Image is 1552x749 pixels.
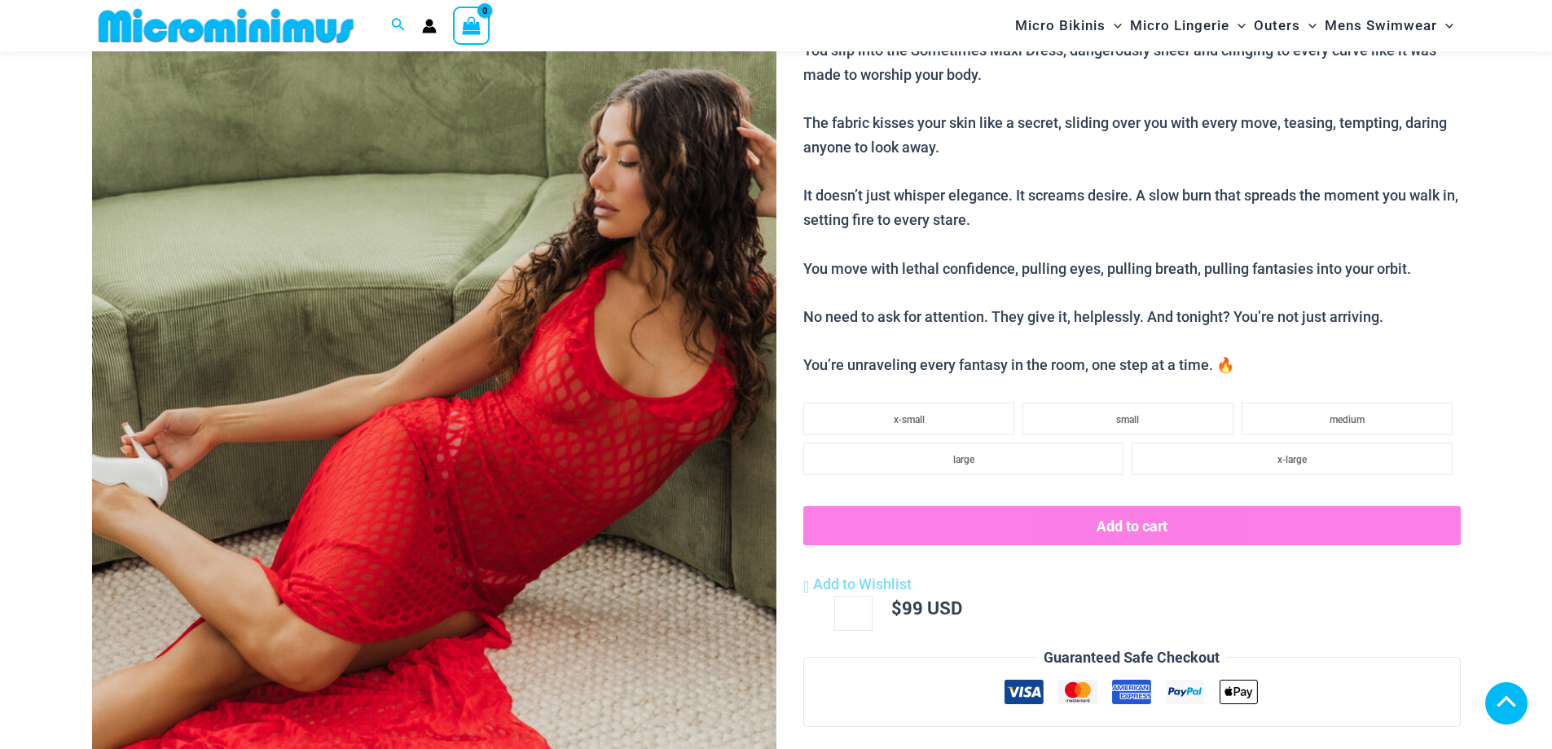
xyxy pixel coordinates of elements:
bdi: 99 USD [891,596,962,619]
button: Add to cart [803,506,1460,545]
span: Menu Toggle [1437,5,1453,46]
legend: Guaranteed Safe Checkout [1037,645,1226,670]
span: Mens Swimwear [1325,5,1437,46]
a: Add to Wishlist [803,572,912,597]
span: Menu Toggle [1229,5,1246,46]
li: small [1022,403,1233,435]
a: Search icon link [391,15,406,36]
img: MM SHOP LOGO FLAT [92,7,360,44]
span: Micro Bikinis [1015,5,1106,46]
a: Micro LingerieMenu ToggleMenu Toggle [1126,5,1250,46]
span: x-large [1277,454,1307,465]
span: Menu Toggle [1106,5,1122,46]
li: x-small [803,403,1014,435]
li: large [803,443,1123,475]
li: x-large [1132,443,1452,475]
li: medium [1242,403,1453,435]
span: Micro Lingerie [1130,5,1229,46]
a: Account icon link [422,19,437,33]
a: Mens SwimwearMenu ToggleMenu Toggle [1321,5,1457,46]
span: large [953,454,974,465]
span: x-small [894,414,925,425]
a: View Shopping Cart, empty [453,7,490,44]
a: OutersMenu ToggleMenu Toggle [1250,5,1321,46]
input: Product quantity [834,596,873,630]
span: Outers [1254,5,1300,46]
span: Menu Toggle [1300,5,1317,46]
nav: Site Navigation [1009,2,1461,49]
span: medium [1330,414,1365,425]
span: $ [891,596,902,619]
span: small [1116,414,1139,425]
span: Add to Wishlist [813,575,912,593]
a: Micro BikinisMenu ToggleMenu Toggle [1011,5,1126,46]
